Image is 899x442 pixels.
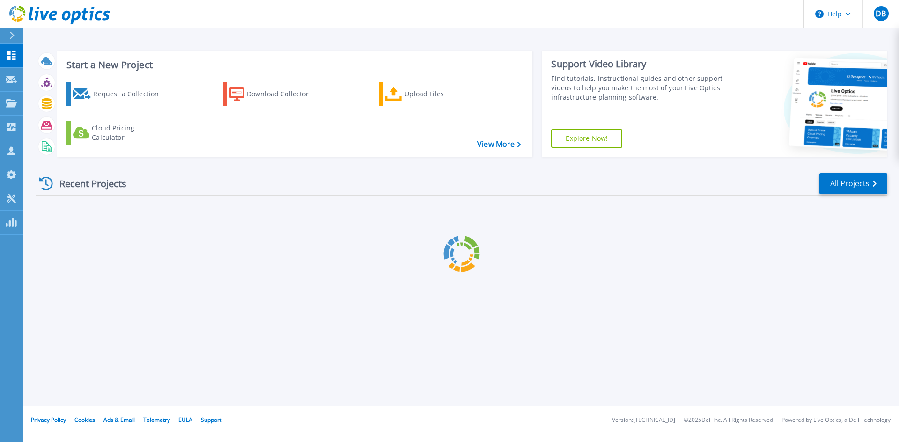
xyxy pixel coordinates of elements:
h3: Start a New Project [66,60,521,70]
div: Download Collector [247,85,322,103]
div: Upload Files [405,85,479,103]
a: Request a Collection [66,82,171,106]
a: Support [201,416,221,424]
div: Recent Projects [36,172,139,195]
span: DB [876,10,886,17]
a: EULA [178,416,192,424]
a: Cookies [74,416,95,424]
li: © 2025 Dell Inc. All Rights Reserved [684,417,773,423]
a: Ads & Email [103,416,135,424]
a: Download Collector [223,82,327,106]
a: View More [477,140,521,149]
a: Telemetry [143,416,170,424]
a: Cloud Pricing Calculator [66,121,171,145]
a: All Projects [819,173,887,194]
li: Version: [TECHNICAL_ID] [612,417,675,423]
div: Support Video Library [551,58,727,70]
a: Explore Now! [551,129,622,148]
a: Upload Files [379,82,483,106]
li: Powered by Live Optics, a Dell Technology [781,417,891,423]
a: Privacy Policy [31,416,66,424]
div: Request a Collection [93,85,168,103]
div: Cloud Pricing Calculator [92,123,167,142]
div: Find tutorials, instructional guides and other support videos to help you make the most of your L... [551,74,727,102]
